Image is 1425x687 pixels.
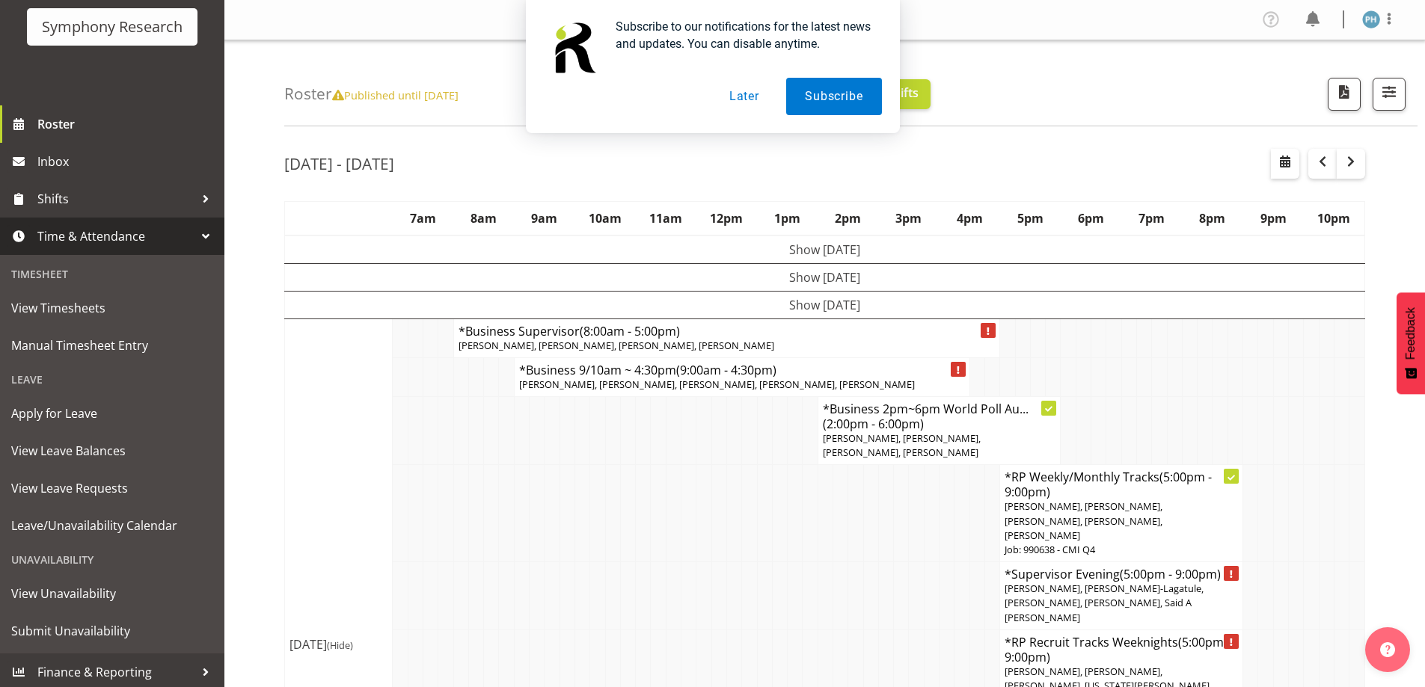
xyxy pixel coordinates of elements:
[11,582,213,605] span: View Unavailability
[636,201,696,235] th: 11am
[757,201,818,235] th: 1pm
[823,416,924,432] span: (2:00pm - 6:00pm)
[11,514,213,537] span: Leave/Unavailability Calendar
[1005,635,1238,665] h4: *RP Recruit Tracks Weeknights
[4,612,221,650] a: Submit Unavailability
[4,364,221,395] div: Leave
[284,154,394,173] h2: [DATE] - [DATE]
[696,201,757,235] th: 12pm
[1005,543,1238,557] p: Job: 990638 - CMI Q4
[1304,201,1365,235] th: 10pm
[4,259,221,289] div: Timesheet
[711,78,778,115] button: Later
[1000,201,1061,235] th: 5pm
[11,440,213,462] span: View Leave Balances
[1005,567,1238,582] h4: *Supervisor Evening
[37,188,194,210] span: Shifts
[519,363,965,378] h4: *Business 9/10am ~ 4:30pm
[878,201,939,235] th: 3pm
[514,201,574,235] th: 9am
[11,477,213,499] span: View Leave Requests
[4,432,221,469] a: View Leave Balances
[818,201,878,235] th: 2pm
[285,263,1365,291] td: Show [DATE]
[37,150,217,173] span: Inbox
[11,402,213,425] span: Apply for Leave
[823,401,1056,431] h4: *Business 2pm~6pm World Poll Au...
[676,362,776,378] span: (9:00am - 4:30pm)
[1182,201,1242,235] th: 8pm
[1397,292,1425,394] button: Feedback - Show survey
[285,235,1365,264] td: Show [DATE]
[1120,566,1221,582] span: (5:00pm - 9:00pm)
[11,297,213,319] span: View Timesheets
[1005,634,1231,665] span: (5:00pm - 9:00pm)
[1380,642,1395,657] img: help-xxl-2.png
[1005,469,1238,499] h4: *RP Weekly/Monthly Tracks
[1061,201,1121,235] th: 6pm
[37,661,194,683] span: Finance & Reporting
[1005,469,1212,500] span: (5:00pm - 9:00pm)
[4,469,221,507] a: View Leave Requests
[1121,201,1182,235] th: 7pm
[4,395,221,432] a: Apply for Leave
[4,289,221,327] a: View Timesheets
[574,201,635,235] th: 10am
[1271,149,1299,179] button: Select a specific date within the roster.
[823,431,981,459] span: [PERSON_NAME], [PERSON_NAME], [PERSON_NAME], [PERSON_NAME]
[1404,307,1418,360] span: Feedback
[4,327,221,364] a: Manual Timesheet Entry
[1005,499,1162,541] span: [PERSON_NAME], [PERSON_NAME], [PERSON_NAME], [PERSON_NAME], [PERSON_NAME]
[604,18,882,52] div: Subscribe to our notifications for the latest news and updates. You can disable anytime.
[580,323,680,339] span: (8:00am - 5:00pm)
[285,291,1365,318] td: Show [DATE]
[519,378,915,391] span: [PERSON_NAME], [PERSON_NAME], [PERSON_NAME], [PERSON_NAME], [PERSON_NAME]
[1005,582,1204,623] span: [PERSON_NAME], [PERSON_NAME]-Lagatule, [PERSON_NAME], [PERSON_NAME], Said A [PERSON_NAME]
[786,78,881,115] button: Subscribe
[453,201,514,235] th: 8am
[544,18,604,78] img: notification icon
[4,544,221,575] div: Unavailability
[393,201,453,235] th: 7am
[327,638,353,652] span: (Hide)
[4,575,221,612] a: View Unavailability
[459,339,774,352] span: [PERSON_NAME], [PERSON_NAME], [PERSON_NAME], [PERSON_NAME]
[37,225,194,247] span: Time & Attendance
[1243,201,1304,235] th: 9pm
[11,620,213,642] span: Submit Unavailability
[459,324,996,339] h4: *Business Supervisor
[4,507,221,544] a: Leave/Unavailability Calendar
[940,201,1000,235] th: 4pm
[11,334,213,357] span: Manual Timesheet Entry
